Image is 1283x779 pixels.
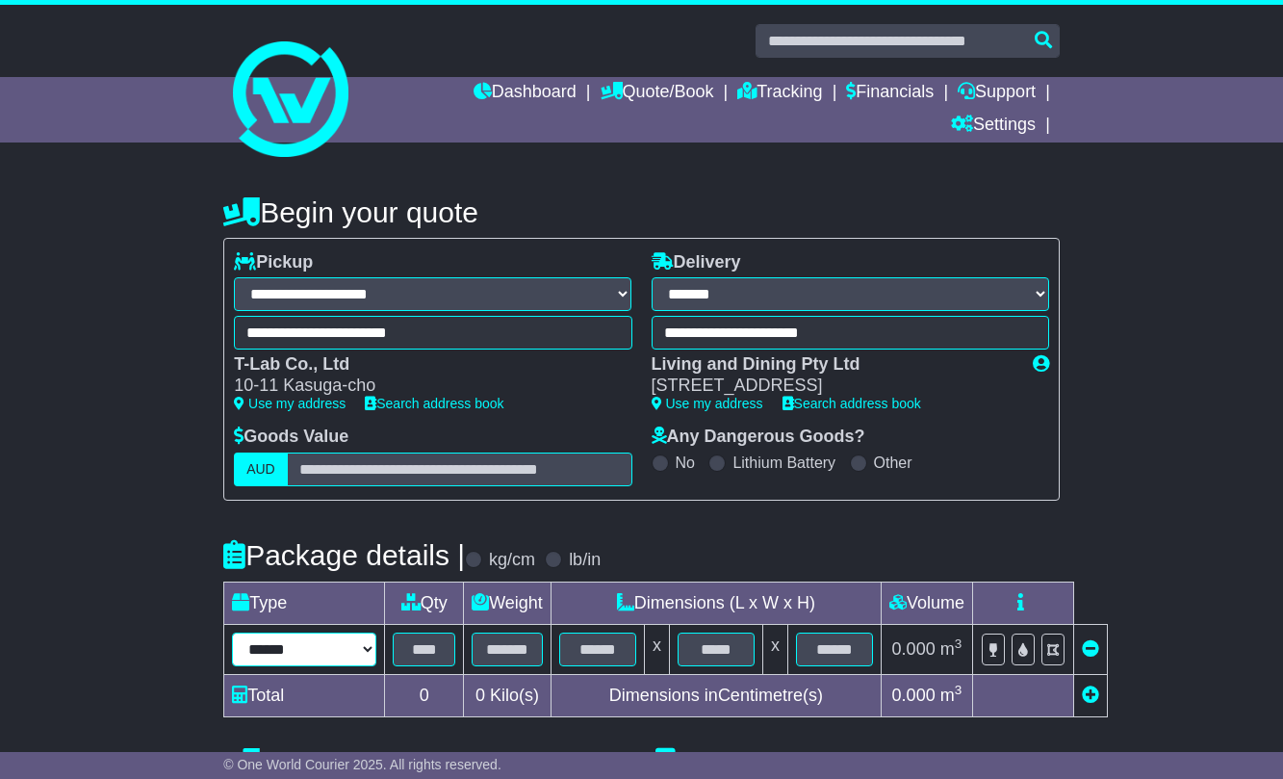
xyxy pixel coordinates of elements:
a: Add new item [1082,686,1099,705]
td: Kilo(s) [464,674,552,716]
td: x [644,624,669,674]
a: Tracking [737,77,822,110]
a: Dashboard [474,77,577,110]
h4: Begin your quote [223,196,1060,228]
a: Search address book [783,396,921,411]
sup: 3 [955,683,962,697]
td: Total [224,674,385,716]
label: lb/in [569,550,601,571]
label: No [676,454,695,472]
span: 0 [475,686,485,705]
a: Use my address [652,396,763,411]
td: Type [224,582,385,624]
a: Use my address [234,396,346,411]
td: Volume [881,582,972,624]
span: m [940,639,962,659]
label: Other [874,454,912,472]
td: 0 [385,674,464,716]
label: Goods Value [234,427,348,448]
label: Pickup [234,252,313,273]
label: Delivery [652,252,741,273]
div: Living and Dining Pty Ltd [652,354,1014,376]
span: m [940,686,962,705]
label: AUD [234,453,288,486]
a: Remove this item [1082,639,1099,659]
div: 10-11 Kasuga-cho [234,376,612,397]
td: Dimensions (L x W x H) [551,582,881,624]
span: © One World Courier 2025. All rights reserved. [223,757,501,772]
span: 0.000 [892,686,936,705]
a: Financials [846,77,934,110]
label: Lithium Battery [732,454,835,472]
td: Dimensions in Centimetre(s) [551,674,881,716]
sup: 3 [955,636,962,651]
a: Support [958,77,1036,110]
td: x [762,624,787,674]
h4: Delivery Instructions [652,747,1060,779]
div: T-Lab Co., Ltd [234,354,612,376]
label: Any Dangerous Goods? [652,427,865,448]
div: [STREET_ADDRESS] [652,376,1014,397]
h4: Package details | [223,539,465,571]
td: Qty [385,582,464,624]
a: Search address book [365,396,503,411]
td: Weight [464,582,552,624]
a: Settings [951,110,1036,143]
label: kg/cm [489,550,535,571]
h4: Pickup Instructions [223,747,631,779]
a: Quote/Book [601,77,714,110]
span: 0.000 [892,639,936,659]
